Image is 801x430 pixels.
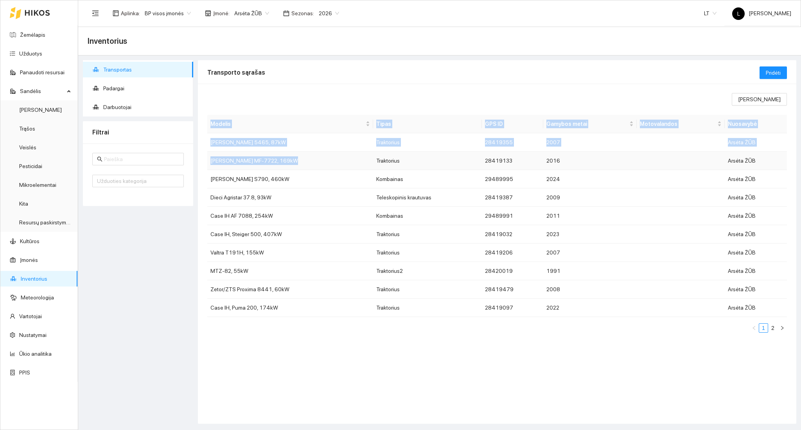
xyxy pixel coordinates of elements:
td: Traktorius [373,244,482,262]
a: Ūkio analitika [19,351,52,357]
li: Pirmyn [778,323,787,333]
a: PPIS [19,369,30,376]
span: Darbuotojai [103,99,187,115]
td: Dieci Agristar 37.8, 93kW [207,188,373,207]
a: Vartotojai [19,313,42,319]
a: Pesticidai [19,163,42,169]
td: Traktorius [373,152,482,170]
th: this column's title is Modelis,this column is sortable [207,115,373,133]
span: Modelis [210,120,364,128]
td: 28419032 [482,225,543,244]
td: Kombainas [373,170,482,188]
td: Arsėta ŽŪB [725,207,787,225]
td: 29489991 [482,207,543,225]
td: Traktorius [373,280,482,299]
input: Paieška [104,155,179,163]
td: Arsėta ŽŪB [725,225,787,244]
li: 1 [759,323,768,333]
span: [PERSON_NAME] [738,95,781,104]
span: L [737,7,740,20]
span: Pridėti [766,68,781,77]
th: this column's title is Motovalandos,this column is sortable [637,115,725,133]
span: [PERSON_NAME] [732,10,791,16]
a: Resursų paskirstymas [19,219,72,226]
button: right [778,323,787,333]
td: 29489995 [482,170,543,188]
span: Aplinka : [121,9,140,18]
td: [PERSON_NAME] S790, 460kW [207,170,373,188]
a: Trąšos [19,125,35,132]
td: 28419479 [482,280,543,299]
span: BP visos įmonės [145,7,191,19]
td: Traktorius [373,299,482,317]
td: Valtra T191H, 155kW [207,244,373,262]
td: Arsėta ŽŪB [725,133,787,152]
span: calendar [283,10,289,16]
span: Įmonė : [213,9,230,18]
td: Traktorius [373,225,482,244]
span: right [780,326,785,330]
td: Arsėta ŽŪB [725,170,787,188]
button: menu-fold [88,5,103,21]
td: 28419206 [482,244,543,262]
span: layout [113,10,119,16]
th: Tipas [373,115,482,133]
td: 28419355 [482,133,543,152]
a: Kultūros [20,238,40,244]
span: Padargai [103,81,187,96]
td: Zetor/ZTS Proxima 8441, 60kW [207,280,373,299]
a: Nustatymai [19,332,47,338]
td: [PERSON_NAME] MF-7722, 169kW [207,152,373,170]
td: Arsėta ŽŪB [725,188,787,207]
li: Atgal [749,323,759,333]
div: Filtrai [92,121,184,143]
a: Inventorius [21,276,47,282]
td: [PERSON_NAME] 5465, 87kW [207,133,373,152]
a: Meteorologija [21,294,54,301]
span: 2026 [319,7,339,19]
td: Case IH, Puma 200, 174kW [207,299,373,317]
td: 2024 [543,170,637,188]
td: Teleskopinis krautuvas [373,188,482,207]
a: 2 [769,324,777,332]
td: Case IH, Steiger 500, 407kW [207,225,373,244]
a: Panaudoti resursai [20,69,65,75]
span: Transportas [103,62,187,77]
button: Pridėti [760,66,787,79]
td: 2007 [543,244,637,262]
td: Kombainas [373,207,482,225]
td: 2022 [543,299,637,317]
a: Užduotys [19,50,42,57]
td: Arsėta ŽŪB [725,152,787,170]
td: 1991 [543,262,637,280]
span: Gamybos metai [546,120,628,128]
span: Arsėta ŽŪB [234,7,269,19]
span: shop [205,10,211,16]
td: 2016 [543,152,637,170]
span: Sandėlis [20,83,65,99]
button: [PERSON_NAME] [732,93,787,106]
td: Arsėta ŽŪB [725,299,787,317]
td: Arsėta ŽŪB [725,280,787,299]
td: 28419097 [482,299,543,317]
td: MTZ-82, 55kW [207,262,373,280]
span: search [97,156,102,162]
td: Traktorius2 [373,262,482,280]
td: 2023 [543,225,637,244]
td: 28420019 [482,262,543,280]
td: 28419387 [482,188,543,207]
th: Nuosavybė [725,115,787,133]
a: [PERSON_NAME] [19,107,62,113]
td: Traktorius [373,133,482,152]
td: Arsėta ŽŪB [725,262,787,280]
a: Įmonės [20,257,38,263]
span: Sezonas : [291,9,314,18]
a: Mikroelementai [19,182,56,188]
td: 2009 [543,188,637,207]
td: 2008 [543,280,637,299]
td: Case IH AF 7088, 254kW [207,207,373,225]
a: Kita [19,201,28,207]
span: menu-fold [92,10,99,17]
td: 2011 [543,207,637,225]
td: 2007 [543,133,637,152]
